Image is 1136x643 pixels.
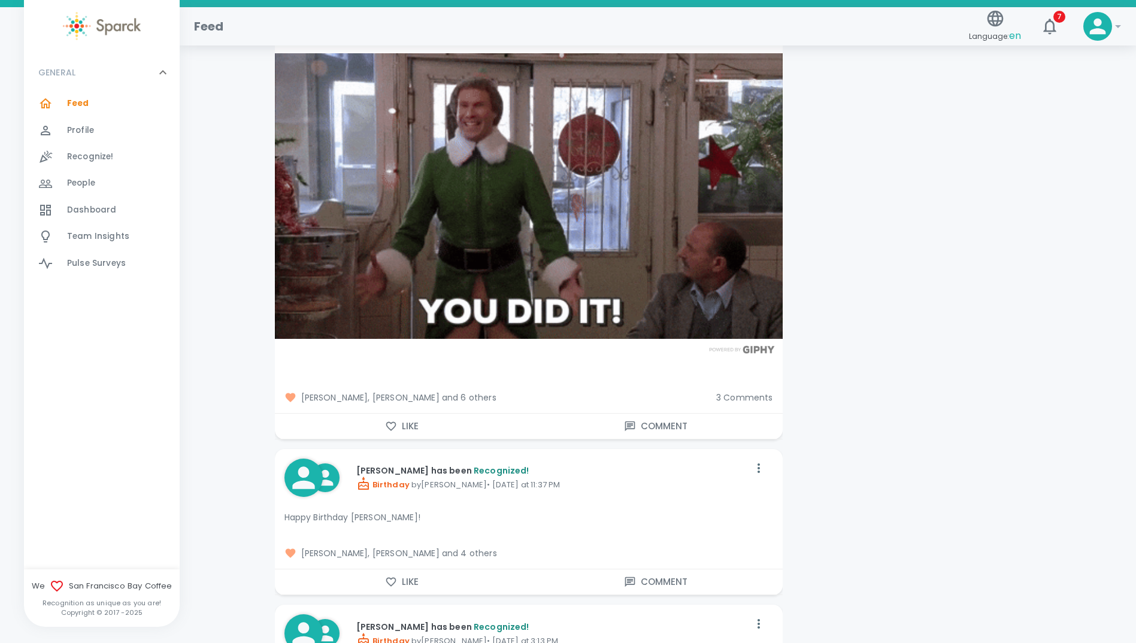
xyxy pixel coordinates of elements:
button: Language:en [964,5,1026,48]
span: Feed [67,98,89,110]
span: Recognized! [474,621,529,633]
p: [PERSON_NAME] has been [356,465,749,477]
span: People [67,177,95,189]
span: Profile [67,125,94,137]
a: People [24,170,180,196]
span: [PERSON_NAME], [PERSON_NAME] and 4 others [284,547,773,559]
a: Dashboard [24,197,180,223]
button: Like [275,569,529,595]
p: [PERSON_NAME] has been [356,621,749,633]
p: Recognition as unique as you are! [24,598,180,608]
p: Happy Birthday [PERSON_NAME]! [284,511,773,523]
p: by [PERSON_NAME] • [DATE] at 11:37 PM [356,477,749,491]
span: Dashboard [67,204,116,216]
a: Profile [24,117,180,144]
a: Pulse Surveys [24,250,180,277]
button: Like [275,414,529,439]
p: Copyright © 2017 - 2025 [24,608,180,617]
span: Birthday [356,479,410,490]
p: GENERAL [38,66,75,78]
a: Recognize! [24,144,180,170]
span: Recognize! [67,151,114,163]
img: Sparck logo [63,12,141,40]
img: Powered by GIPHY [706,345,778,353]
h1: Feed [194,17,224,36]
span: [PERSON_NAME], [PERSON_NAME] and 6 others [284,392,707,404]
button: Comment [529,569,783,595]
span: Team Insights [67,230,129,242]
button: 7 [1035,12,1064,41]
span: 7 [1053,11,1065,23]
a: Sparck logo [24,12,180,40]
span: en [1009,29,1021,43]
span: Pulse Surveys [67,257,126,269]
span: We San Francisco Bay Coffee [24,579,180,593]
div: GENERAL [24,90,180,281]
span: Language: [969,28,1021,44]
a: Feed [24,90,180,117]
span: Recognized! [474,465,529,477]
div: GENERAL [24,54,180,90]
span: 3 Comments [716,392,773,404]
a: Team Insights [24,223,180,250]
button: Comment [529,414,783,439]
